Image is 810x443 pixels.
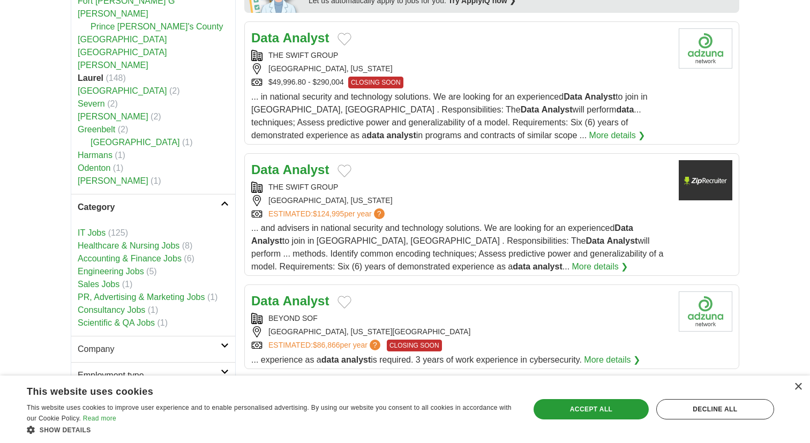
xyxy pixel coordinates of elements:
span: $86,866 [313,341,340,349]
a: Data Analyst [251,294,329,308]
a: More details ❯ [572,260,628,273]
span: (148) [106,73,125,82]
span: (5) [146,267,157,276]
a: [GEOGRAPHIC_DATA] [78,48,167,57]
span: (8) [182,241,193,250]
span: (1) [122,280,133,289]
strong: Laurel [78,73,103,82]
a: PR, Advertising & Marketing Jobs [78,292,205,302]
div: $49,996.80 - $290,004 [251,77,670,88]
a: Harmans [78,151,112,160]
a: [PERSON_NAME] [78,61,148,70]
a: Employment type [71,362,235,388]
span: (125) [108,228,128,237]
span: (2) [107,99,118,108]
span: ? [374,208,385,219]
h2: Category [78,201,221,214]
span: This website uses cookies to improve user experience and to enable personalised advertising. By u... [27,404,512,422]
span: (2) [151,112,161,121]
span: ... in national security and technology solutions. We are looking for an experienced to join in [... [251,92,648,140]
a: [PERSON_NAME] [78,176,148,185]
span: (2) [118,125,129,134]
div: Decline all [656,399,774,419]
a: IT Jobs [78,228,106,237]
span: $124,995 [313,209,344,218]
a: Category [71,194,235,220]
a: ESTIMATED:$86,866per year? [268,340,382,351]
strong: Analyst [607,236,638,245]
a: Greenbelt [78,125,115,134]
a: Consultancy Jobs [78,305,145,314]
a: Data Analyst [251,162,329,177]
strong: Analyst [283,294,329,308]
button: Add to favorite jobs [337,296,351,309]
strong: data [366,131,384,140]
div: [GEOGRAPHIC_DATA], [US_STATE][GEOGRAPHIC_DATA] [251,326,670,337]
span: CLOSING SOON [387,340,442,351]
a: [PERSON_NAME] [78,112,148,121]
span: (6) [184,254,194,263]
div: BEYOND SOF [251,313,670,324]
h2: Company [78,343,221,356]
strong: Analyst [542,105,573,114]
button: Add to favorite jobs [337,164,351,177]
strong: Data [251,31,279,45]
div: [GEOGRAPHIC_DATA], [US_STATE] [251,195,670,206]
span: (1) [182,138,193,147]
a: Accounting & Finance Jobs [78,254,182,263]
strong: data [321,355,339,364]
div: Close [794,383,802,391]
strong: analyst [387,131,416,140]
a: Severn [78,99,105,108]
strong: Analyst [584,92,616,101]
span: (1) [115,151,125,160]
strong: data [616,105,634,114]
a: Prince [PERSON_NAME]'s County [91,22,223,31]
strong: Data [586,236,605,245]
a: Odenton [78,163,110,172]
a: Engineering Jobs [78,267,144,276]
strong: Data [251,294,279,308]
a: Data Analyst [251,31,329,45]
div: THE SWIFT GROUP [251,50,670,61]
span: (1) [207,292,218,302]
strong: Analyst [283,162,329,177]
a: Healthcare & Nursing Jobs [78,241,179,250]
a: More details ❯ [589,129,646,142]
div: Accept all [534,399,648,419]
div: [GEOGRAPHIC_DATA], [US_STATE] [251,63,670,74]
a: [GEOGRAPHIC_DATA] [91,138,180,147]
span: (2) [169,86,180,95]
span: ? [370,340,380,350]
strong: Analyst [283,31,329,45]
span: (1) [148,305,159,314]
a: More details ❯ [584,354,640,366]
button: Add to favorite jobs [337,33,351,46]
a: ESTIMATED:$124,995per year? [268,208,387,220]
strong: analyst [533,262,562,271]
span: Show details [40,426,91,434]
div: This website uses cookies [27,382,488,398]
strong: Data [564,92,582,101]
a: Sales Jobs [78,280,119,289]
h2: Employment type [78,369,221,382]
span: (1) [151,176,161,185]
div: THE SWIFT GROUP [251,182,670,193]
span: (1) [113,163,124,172]
strong: analyst [341,355,371,364]
strong: Analyst [251,236,282,245]
a: Scientific & QA Jobs [78,318,155,327]
strong: Data [251,162,279,177]
strong: Data [521,105,539,114]
a: Company [71,336,235,362]
img: Company logo [679,160,732,200]
strong: data [513,262,530,271]
span: ... and advisers in national security and technology solutions. We are looking for an experienced... [251,223,663,271]
strong: Data [614,223,633,232]
a: [GEOGRAPHIC_DATA] [78,35,167,44]
div: Show details [27,424,515,435]
a: [GEOGRAPHIC_DATA] [78,86,167,95]
img: Company logo [679,28,732,69]
span: ... experience as a is required. 3 years of work experience in cybersecurity. [251,355,582,364]
span: CLOSING SOON [348,77,403,88]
